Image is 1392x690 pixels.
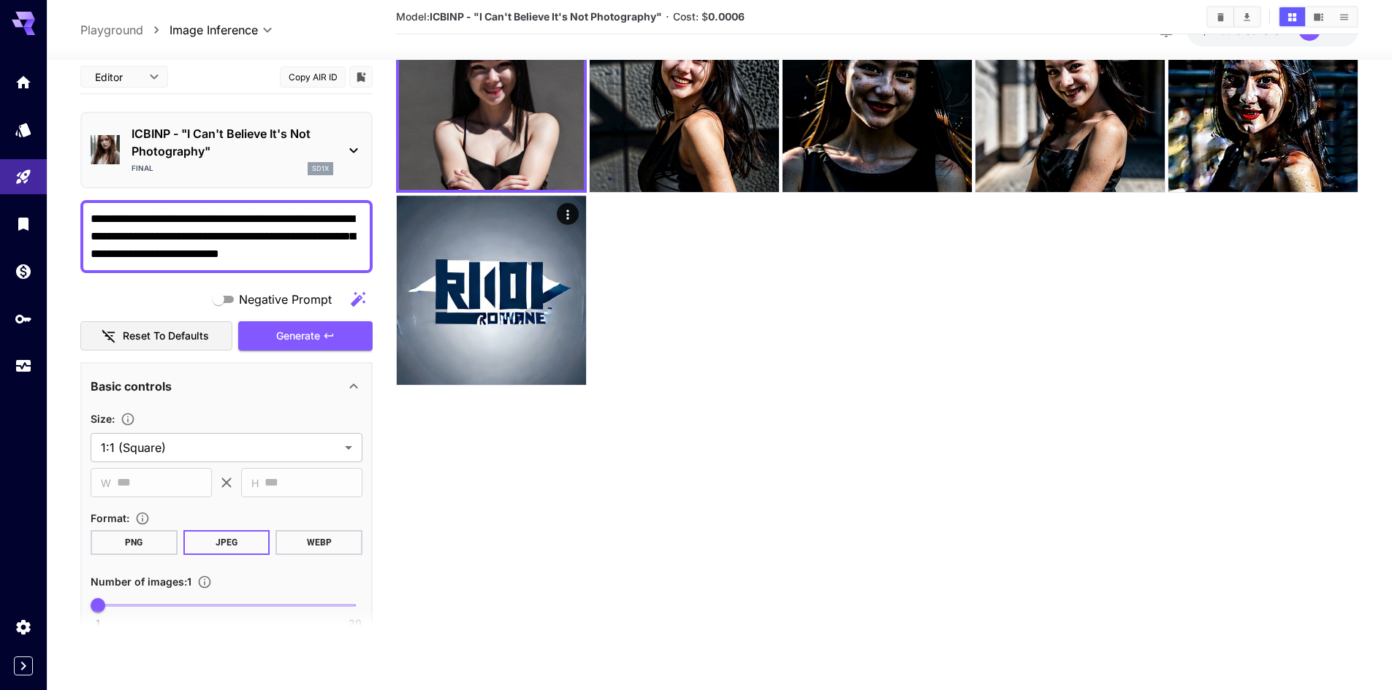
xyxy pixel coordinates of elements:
button: PNG [91,529,178,554]
button: Specify how many images to generate in a single request. Each image generation will be charged se... [191,575,218,589]
span: credits left [1236,24,1287,37]
div: API Keys [15,310,32,328]
button: Generate [238,321,373,350]
div: Home [15,73,32,91]
img: 2Q== [397,196,586,385]
p: Final [132,163,153,174]
button: Copy AIR ID [280,66,346,87]
button: Show media in grid view [1279,7,1305,26]
div: Library [15,213,32,231]
button: Download All [1234,7,1260,26]
div: Basic controls [91,368,362,403]
p: Basic controls [91,377,172,394]
span: Negative Prompt [239,291,332,308]
img: 2Q== [1168,3,1358,192]
p: · [666,8,669,26]
b: 0.0006 [708,10,745,23]
span: Cost: $ [673,10,745,23]
button: Adjust the dimensions of the generated image by specifying its width and height in pixels, or sel... [115,412,141,426]
button: Show media in video view [1306,7,1331,26]
div: ICBINP - "I Can't Believe It's Not Photography"Finalsd1x [91,119,362,181]
p: sd1x [312,164,329,174]
button: WEBP [275,529,362,554]
span: Image Inference [170,21,258,39]
img: Z [590,3,779,192]
span: H [251,474,259,491]
span: Model: [396,10,662,23]
div: Usage [15,357,32,375]
div: Wallet [15,262,32,280]
img: 9k= [399,5,584,190]
span: Format : [91,511,129,524]
button: Show media in list view [1331,7,1357,26]
span: W [101,474,111,491]
span: Size : [91,412,115,424]
img: 9k= [975,3,1165,192]
span: 1:1 (Square) [101,439,339,456]
div: Show media in grid viewShow media in video viewShow media in list view [1278,6,1358,28]
span: $11.89 [1201,24,1236,37]
div: Playground [15,168,32,186]
b: ICBINP - "I Can't Believe It's Not Photography" [430,10,662,23]
div: Clear AllDownload All [1206,6,1261,28]
span: Number of images : 1 [91,575,191,587]
div: Actions [557,203,579,225]
p: ICBINP - "I Can't Believe It's Not Photography" [132,125,333,160]
span: Generate [276,326,320,345]
button: Reset to defaults [80,321,232,350]
span: Editor [95,69,140,85]
div: Settings [15,618,32,636]
div: Models [15,118,32,137]
img: 9k= [783,3,972,192]
a: Playground [80,21,143,39]
button: Expand sidebar [14,656,33,675]
nav: breadcrumb [80,21,170,39]
button: Choose the file format for the output image. [129,511,156,526]
button: JPEG [183,529,270,554]
button: Add to library [354,68,368,85]
button: Clear All [1208,7,1233,26]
